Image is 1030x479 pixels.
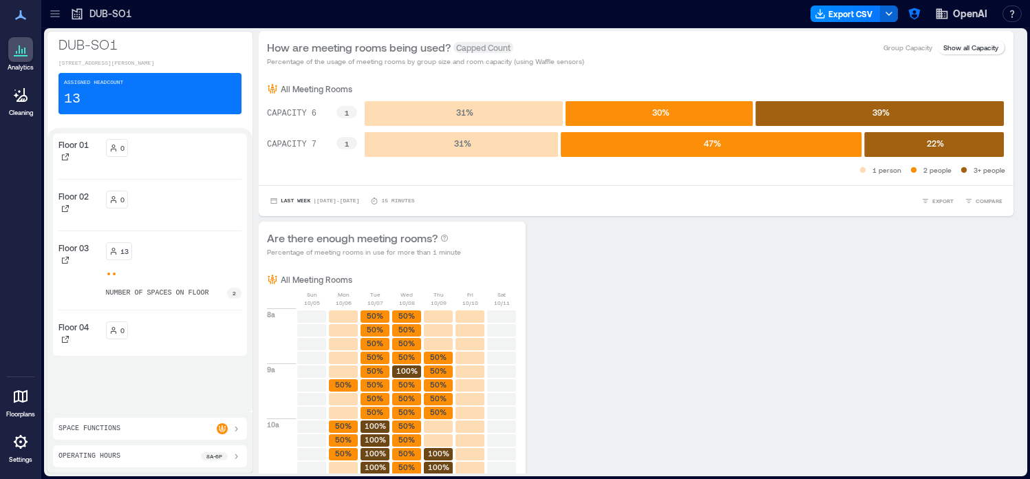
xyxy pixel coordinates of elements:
p: Fri [467,290,473,299]
text: 22 % [927,138,944,148]
p: Floor 02 [58,191,89,202]
text: 47 % [704,138,721,148]
p: 0 [120,194,125,205]
text: 50% [398,421,415,430]
text: 50% [430,352,447,361]
text: 50% [398,394,415,403]
text: 50% [430,366,447,375]
text: 50% [398,435,415,444]
text: 50% [398,311,415,320]
text: 50% [367,352,383,361]
text: CAPACITY 6 [267,109,316,118]
p: Floor 01 [58,139,89,150]
text: 50% [367,311,383,320]
text: 50% [335,435,352,444]
p: Percentage of meeting rooms in use for more than 1 minute [267,246,461,257]
button: OpenAI [931,3,991,25]
p: 2 people [923,164,952,175]
span: EXPORT [932,197,954,205]
text: 30 % [652,107,669,117]
p: 0 [120,142,125,153]
text: 50% [335,421,352,430]
text: 100% [365,462,386,471]
p: Percentage of the usage of meeting rooms by group size and room capacity (using Waffle sensors) [267,56,584,67]
p: 0 [120,325,125,336]
p: DUB-SO1 [58,34,242,54]
p: 10/08 [399,299,415,307]
p: Analytics [8,63,34,72]
text: 50% [335,449,352,458]
p: 10/07 [367,299,383,307]
p: 10/06 [336,299,352,307]
p: Assigned Headcount [64,78,123,87]
text: 50% [367,394,383,403]
p: Cleaning [9,109,33,117]
p: number of spaces on floor [106,288,209,299]
text: CAPACITY 7 [267,140,316,149]
p: Group Capacity [883,42,932,53]
p: Tue [370,290,380,299]
a: Cleaning [3,78,38,121]
p: DUB-SO1 [89,7,131,21]
text: 50% [335,380,352,389]
text: 50% [398,449,415,458]
p: All Meeting Rooms [281,274,352,285]
text: 31 % [456,107,473,117]
p: Operating Hours [58,451,120,462]
p: 13 [64,89,81,109]
p: How are meeting rooms being used? [267,39,451,56]
p: Sun [307,290,317,299]
text: 50% [398,325,415,334]
p: Mon [338,290,350,299]
p: 10/05 [304,299,320,307]
button: COMPARE [962,194,1005,208]
p: 13 [120,246,129,257]
text: 100% [365,449,386,458]
p: 15 minutes [381,197,414,205]
text: 50% [367,339,383,348]
text: 50% [430,407,447,416]
text: 50% [367,380,383,389]
text: 50% [398,339,415,348]
a: Analytics [3,33,38,76]
p: 8a [267,309,275,320]
p: Floor 03 [58,242,89,253]
text: 50% [367,407,383,416]
text: 50% [430,394,447,403]
text: 50% [398,407,415,416]
p: 2 [233,289,236,297]
p: Space Functions [58,423,120,434]
button: Export CSV [811,6,881,22]
p: 10/11 [494,299,510,307]
p: 9a [267,364,275,375]
text: 39 % [872,107,890,117]
text: 100% [365,421,386,430]
a: Floorplans [2,380,39,423]
p: Floorplans [6,410,35,418]
p: 10a [267,419,279,430]
text: 100% [365,435,386,444]
p: 10/10 [462,299,478,307]
p: Wed [400,290,413,299]
a: Settings [4,425,37,468]
p: Show all Capacity [943,42,998,53]
text: 50% [430,380,447,389]
p: Settings [9,456,32,464]
p: Thu [433,290,444,299]
text: 100% [428,462,449,471]
text: 100% [396,366,418,375]
text: 50% [367,366,383,375]
p: Are there enough meeting rooms? [267,230,438,246]
text: 31 % [454,138,471,148]
text: 100% [428,449,449,458]
p: Sat [497,290,506,299]
text: 50% [367,325,383,334]
p: 3+ people [974,164,1005,175]
p: 8a - 6p [206,452,222,460]
p: 1 person [872,164,901,175]
p: 10/09 [431,299,447,307]
text: 50% [398,380,415,389]
p: [STREET_ADDRESS][PERSON_NAME] [58,59,242,67]
p: All Meeting Rooms [281,83,352,94]
p: Floor 04 [58,321,89,332]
